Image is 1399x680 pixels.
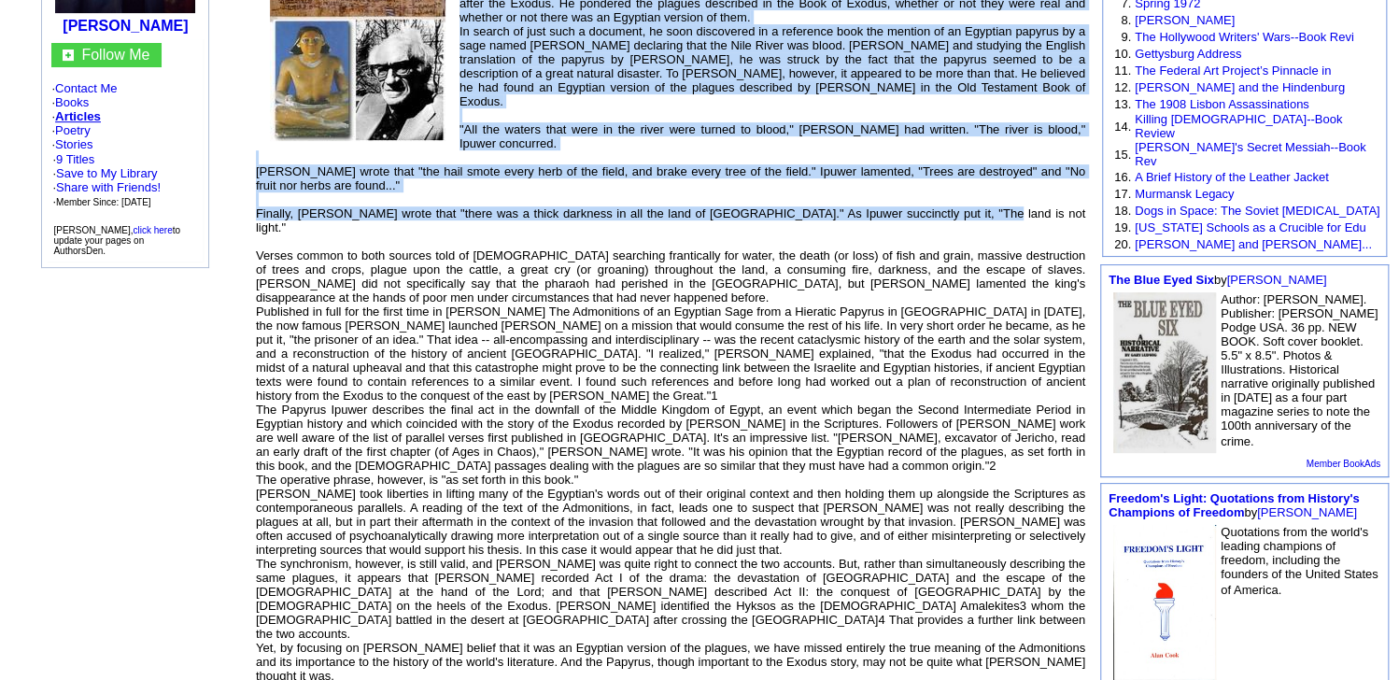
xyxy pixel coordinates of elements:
font: 12. [1114,80,1131,94]
img: 25019.jpg [1113,292,1216,453]
img: gc.jpg [63,50,74,61]
a: Articles [55,109,101,123]
a: [PERSON_NAME] and [PERSON_NAME]... [1135,237,1372,251]
font: · · · [52,166,161,208]
a: [US_STATE] Schools as a Crucible for Edu [1135,220,1365,234]
font: [PERSON_NAME], to update your pages on AuthorsDen. [53,225,180,256]
font: Quotations from the world's leading champions of freedom, including the founders of the United St... [1221,525,1378,597]
a: The Blue Eyed Six [1109,273,1214,287]
a: Member BookAds [1307,459,1380,469]
a: Stories [55,137,92,151]
font: 15. [1114,148,1131,162]
a: [PERSON_NAME] [1135,13,1235,27]
a: Follow Me [81,47,149,63]
font: 11. [1114,64,1131,78]
a: Killing [DEMOGRAPHIC_DATA]--Book Review [1135,112,1342,140]
font: 8. [1121,13,1131,27]
a: Save to My Library [56,166,157,180]
a: [PERSON_NAME]'s Secret Messiah--Book Rev [1135,140,1365,168]
a: [PERSON_NAME] [1257,505,1357,519]
font: Member Since: [DATE] [56,197,151,207]
font: 10. [1114,47,1131,61]
a: Dogs in Space: The Soviet [MEDICAL_DATA] [1135,204,1379,218]
a: Freedom's Light: Quotations from History's Champions of Freedom [1109,491,1359,519]
font: by [1109,491,1359,519]
font: 18. [1114,204,1131,218]
font: 20. [1114,237,1131,251]
font: · · · · · [51,81,199,209]
font: Author: [PERSON_NAME]. Publisher: [PERSON_NAME] Podge USA. 36 pp. NEW BOOK. Soft cover booklet. 5... [1221,292,1378,448]
a: 9 Titles [56,152,94,166]
a: Poetry [55,123,91,137]
a: The Hollywood Writers' Wars--Book Revi [1135,30,1353,44]
a: Contact Me [55,81,117,95]
font: 16. [1114,170,1131,184]
a: Gettysburg Address [1135,47,1241,61]
font: 13. [1114,97,1131,111]
font: 14. [1114,120,1131,134]
a: click here [133,225,172,235]
a: [PERSON_NAME] [63,18,188,34]
font: 9. [1121,30,1131,44]
a: Books [55,95,89,109]
font: 19. [1114,220,1131,234]
a: Share with Friends! [56,180,161,194]
a: A Brief History of the Leather Jacket [1135,170,1328,184]
a: The 1908 Lisbon Assassinations [1135,97,1308,111]
font: 17. [1114,187,1131,201]
a: [PERSON_NAME] [1226,273,1326,287]
a: Murmansk Legacy [1135,187,1234,201]
font: · [52,152,161,208]
a: The Federal Art Project’s Pinnacle in [1135,64,1331,78]
font: by [1109,273,1326,287]
a: [PERSON_NAME] and the Hindenburg [1135,80,1345,94]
